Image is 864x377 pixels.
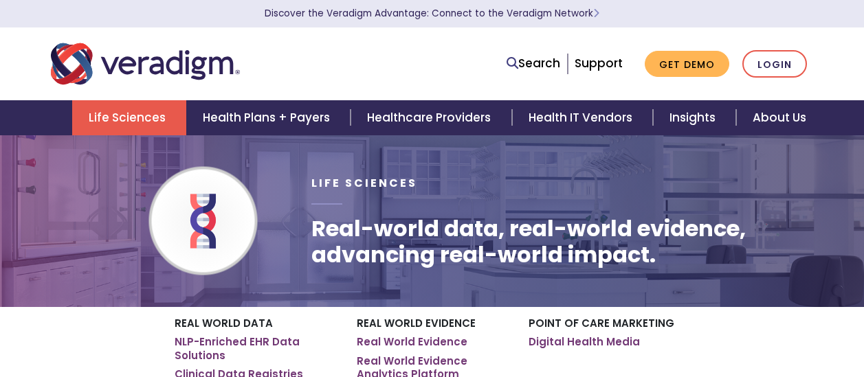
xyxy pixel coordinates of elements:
[357,335,467,349] a: Real World Evidence
[507,54,560,73] a: Search
[311,216,813,269] h1: Real-world data, real-world evidence, advancing real-world impact.
[575,55,623,71] a: Support
[265,7,599,20] a: Discover the Veradigm Advantage: Connect to the Veradigm NetworkLearn More
[645,51,729,78] a: Get Demo
[72,100,186,135] a: Life Sciences
[512,100,653,135] a: Health IT Vendors
[529,335,640,349] a: Digital Health Media
[736,100,823,135] a: About Us
[51,41,240,87] img: Veradigm logo
[653,100,736,135] a: Insights
[311,175,417,191] span: Life Sciences
[742,50,807,78] a: Login
[186,100,351,135] a: Health Plans + Payers
[175,335,336,362] a: NLP-Enriched EHR Data Solutions
[351,100,511,135] a: Healthcare Providers
[593,7,599,20] span: Learn More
